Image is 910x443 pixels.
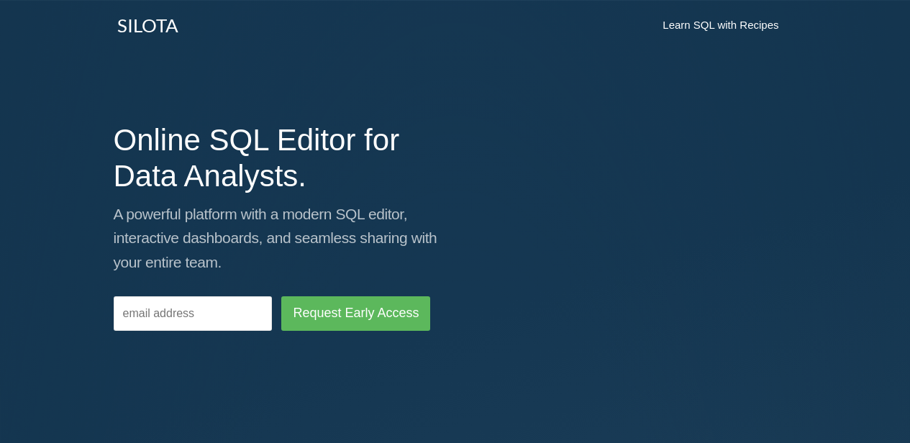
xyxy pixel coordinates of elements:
[114,296,272,332] input: email address
[114,122,445,195] h1: Online SQL Editor for Data Analysts.
[281,296,430,331] input: Request Early Access
[648,7,793,43] a: Learn SQL with Recipes
[106,7,189,43] a: SILOTA
[114,202,445,275] p: A powerful platform with a modern SQL editor, interactive dashboards, and seamless sharing with y...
